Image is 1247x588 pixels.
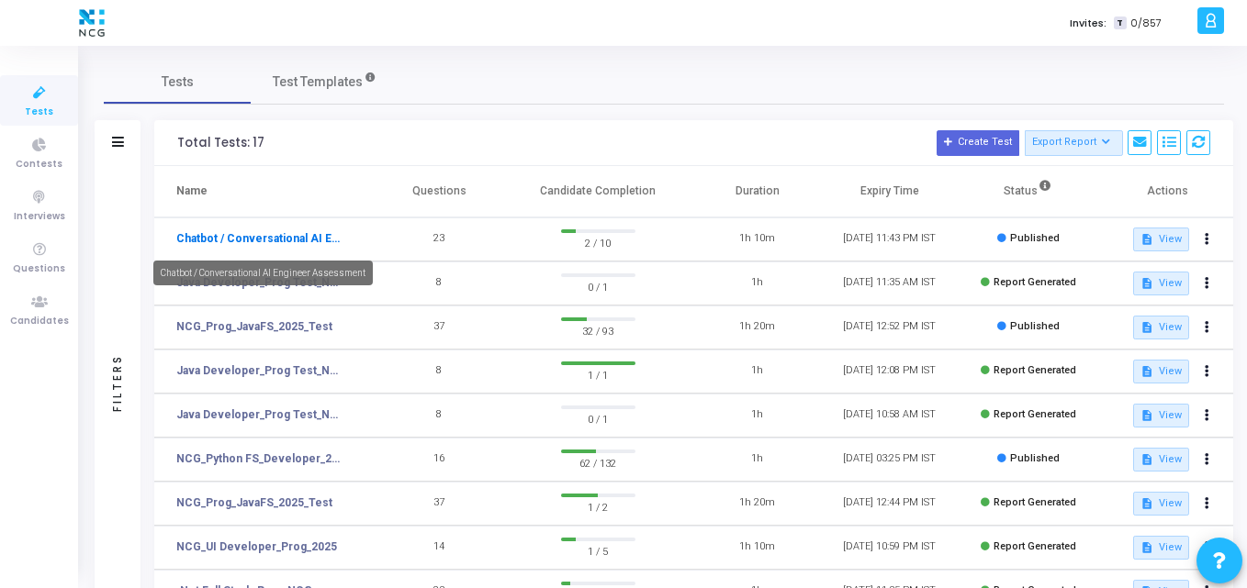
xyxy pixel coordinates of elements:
[16,157,62,172] span: Contests
[1114,17,1126,30] span: T
[824,438,956,482] td: [DATE] 03:25 PM IST
[824,261,956,305] td: [DATE] 11:35 AM IST
[824,217,956,261] td: [DATE] 11:43 PM IST
[824,526,956,570] td: [DATE] 10:59 PM IST
[176,538,337,555] a: NCG_UI Developer_Prog_2025
[994,540,1076,552] span: Report Generated
[561,277,635,295] span: 0 / 1
[956,166,1101,217] th: Status
[824,349,956,394] td: [DATE] 12:08 PM IST
[561,233,635,251] span: 2 / 10
[1101,166,1233,217] th: Actions
[373,394,505,438] td: 8
[691,526,824,570] td: 1h 10m
[561,365,635,383] span: 1 / 1
[994,496,1076,508] span: Report Generated
[1140,497,1153,510] mat-icon: description
[1140,453,1153,466] mat-icon: description
[691,166,824,217] th: Duration
[1133,536,1189,560] button: View
[1130,16,1162,31] span: 0/857
[176,450,345,467] a: NCG_Python FS_Developer_2025
[154,166,373,217] th: Name
[994,276,1076,288] span: Report Generated
[153,261,373,285] div: Chatbot / Conversational AI Engineer Assessment
[13,261,65,277] span: Questions
[691,438,824,482] td: 1h
[561,541,635,560] span: 1 / 5
[1140,365,1153,378] mat-icon: description
[691,261,824,305] td: 1h
[373,261,505,305] td: 8
[824,394,956,438] td: [DATE] 10:58 AM IST
[561,321,635,339] span: 32 / 93
[994,408,1076,420] span: Report Generated
[162,72,194,92] span: Tests
[273,72,363,92] span: Test Templates
[176,494,332,511] a: NCG_Prog_JavaFS_2025_Test
[176,230,345,247] a: Chatbot / Conversational AI Engineer Assessment
[1133,492,1189,516] button: View
[373,217,505,261] td: 23
[691,482,824,526] td: 1h 20m
[561,453,635,472] span: 62 / 132
[824,166,956,217] th: Expiry Time
[1133,360,1189,383] button: View
[1010,452,1060,464] span: Published
[373,526,505,570] td: 14
[109,282,126,483] div: Filters
[373,482,505,526] td: 37
[561,409,635,427] span: 0 / 1
[176,406,345,423] a: Java Developer_Prog Test_NCG
[691,349,824,394] td: 1h
[824,482,956,526] td: [DATE] 12:44 PM IST
[1140,541,1153,554] mat-icon: description
[1140,277,1153,290] mat-icon: description
[25,105,53,120] span: Tests
[1133,316,1189,339] button: View
[561,497,635,516] span: 1 / 2
[74,5,109,41] img: logo
[1070,16,1107,31] label: Invites:
[1010,232,1060,244] span: Published
[177,136,264,150] div: Total Tests: 17
[1010,320,1060,332] span: Published
[14,209,65,225] span: Interviews
[824,305,956,349] td: [DATE] 12:52 PM IST
[691,394,824,438] td: 1h
[937,130,1019,156] button: Create Test
[1140,409,1153,422] mat-icon: description
[373,438,505,482] td: 16
[691,217,824,261] td: 1h 10m
[691,305,824,349] td: 1h 20m
[505,166,691,217] th: Candidate Completion
[373,349,505,394] td: 8
[1133,448,1189,472] button: View
[10,314,69,329] span: Candidates
[1025,130,1123,156] button: Export Report
[1140,321,1153,334] mat-icon: description
[1133,272,1189,295] button: View
[994,364,1076,376] span: Report Generated
[373,305,505,349] td: 37
[1140,233,1153,246] mat-icon: description
[176,318,332,335] a: NCG_Prog_JavaFS_2025_Test
[1133,227,1189,251] button: View
[176,362,345,379] a: Java Developer_Prog Test_NCG
[373,166,505,217] th: Questions
[1133,404,1189,427] button: View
